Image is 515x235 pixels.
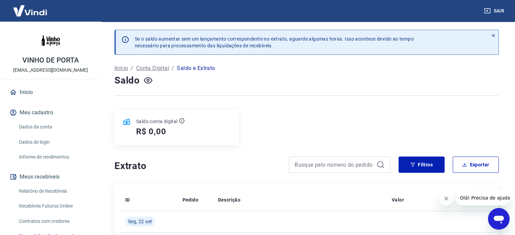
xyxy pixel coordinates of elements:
[125,196,130,203] p: ID
[172,64,174,72] p: /
[16,184,93,198] a: Relatório de Recebíveis
[392,196,404,203] p: Valor
[488,208,510,230] iframe: Botão para abrir a janela de mensagens
[399,157,445,173] button: Filtros
[16,199,93,213] a: Recebíveis Futuros Online
[8,85,93,100] a: Início
[114,159,281,173] h4: Extrato
[13,67,88,74] p: [EMAIL_ADDRESS][DOMAIN_NAME]
[4,5,57,10] span: Olá! Precisa de ajuda?
[114,74,140,87] h4: Saldo
[16,135,93,149] a: Dados de login
[8,0,52,21] img: Vindi
[182,196,198,203] p: Pedido
[8,169,93,184] button: Meus recebíveis
[456,190,510,205] iframe: Mensagem da empresa
[136,118,178,125] p: Saldo conta digital
[482,5,507,17] button: Sair
[8,105,93,120] button: Meu cadastro
[177,64,215,72] p: Saldo e Extrato
[128,218,152,225] span: Seg, 22 set
[453,157,499,173] button: Exportar
[22,57,79,64] p: VINHO DE PORTA
[114,64,128,72] a: Início
[37,27,64,54] img: 73b9c516-4b8d-422f-8938-4f003ea52926.jpeg
[136,126,166,137] h5: R$ 0,00
[16,150,93,164] a: Informe de rendimentos
[16,214,93,228] a: Contratos com credores
[136,64,169,72] a: Conta Digital
[439,192,453,205] iframe: Fechar mensagem
[295,160,374,170] input: Busque pelo número do pedido
[16,120,93,134] a: Dados da conta
[218,196,241,203] p: Descrição
[135,36,414,49] p: Se o saldo aumentar sem um lançamento correspondente no extrato, aguarde algumas horas. Isso acon...
[131,64,133,72] p: /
